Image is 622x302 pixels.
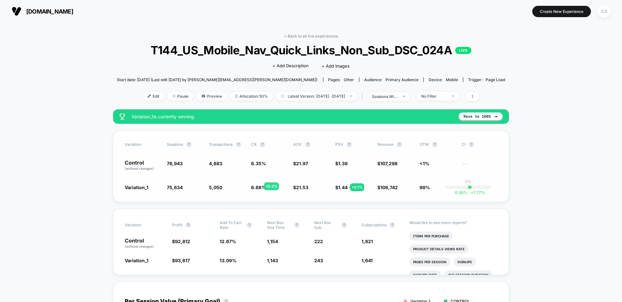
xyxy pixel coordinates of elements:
[423,77,463,82] span: Device:
[409,220,498,225] p: Would like to see more reports?
[364,77,419,82] div: Audience:
[380,185,398,190] span: 108,742
[186,222,191,228] button: ?
[276,92,357,101] span: Latest Version: [DATE] - [DATE]
[235,94,238,98] img: rebalance
[335,142,343,147] span: PSV
[322,63,350,69] span: + Add Images
[409,257,450,266] li: Pages Per Session
[486,77,505,82] span: Page Load
[596,5,612,18] button: CS
[362,222,386,227] span: Subscriptions
[136,43,486,57] span: T144_US_Mobile_Nav_Quick_Links_Non_Sub_DSC_024A
[186,142,191,147] button: ?
[293,161,308,166] span: $
[167,92,193,101] span: Pause
[397,142,402,147] button: ?
[12,6,21,16] img: Visually logo
[305,142,310,147] button: ?
[172,94,176,98] img: end
[172,222,182,227] span: Profit
[409,232,453,241] li: Items Per Purchase
[467,190,485,195] span: 7.77 %
[386,77,419,82] span: Primary Audience
[143,92,164,101] span: Edit
[281,94,284,98] img: calendar
[267,258,278,263] span: 1,143
[220,239,236,244] span: 12.67 %
[465,179,471,184] p: 0%
[172,239,190,244] span: $
[362,258,373,263] span: 1,641
[432,142,437,147] button: ?
[328,77,354,82] div: Pages:
[446,77,458,82] span: mobile
[125,167,154,170] span: (without changes)
[409,270,441,279] li: Signups Rate
[125,160,160,171] p: Control
[421,94,447,99] div: No Filter
[454,257,476,266] li: Signups
[344,77,354,82] span: other
[314,239,323,244] span: 222
[293,185,308,190] span: $
[209,185,222,190] span: 5,050
[420,185,430,190] span: 99%
[220,220,244,230] span: Add To Cart Rate
[172,258,190,263] span: $
[220,258,236,263] span: 13.09 %
[459,113,502,120] button: Move to 100%
[377,161,397,166] span: $
[272,63,309,69] span: + Add Description
[420,142,455,147] span: OTW
[251,142,257,147] span: CR
[338,185,348,190] span: 1.44
[335,185,348,190] span: $
[251,185,266,190] span: 6.68 %
[403,96,405,97] img: end
[120,113,125,120] img: success_star
[167,142,183,147] span: Sessions
[175,239,190,244] span: 92,812
[132,114,452,119] span: Variation_1 is currently winning.
[377,142,394,147] span: Revenue
[209,142,233,147] span: Transactions
[260,142,265,147] button: ?
[532,6,591,17] button: Create New Experience
[468,77,505,82] div: Trigger:
[314,220,338,230] span: Next Box Sub
[197,92,227,101] span: Preview
[148,94,151,98] img: edit
[125,238,166,249] p: Control
[452,95,454,97] img: end
[335,161,348,166] span: $
[125,258,148,263] span: Variation_1
[362,239,373,244] span: 1,821
[338,161,348,166] span: 1.39
[296,161,308,166] span: 21.97
[455,190,467,195] span: 0.50 %
[469,142,474,147] button: ?
[598,5,610,18] div: CS
[409,244,468,253] li: Product Details Views Rate
[26,8,73,15] span: [DOMAIN_NAME]
[293,142,302,147] span: AOV
[360,92,367,101] span: |
[314,258,323,263] span: 243
[377,185,398,190] span: $
[10,6,75,16] button: [DOMAIN_NAME]
[341,222,347,228] button: ?
[251,161,266,166] span: 6.35 %
[390,222,395,228] button: ?
[471,190,473,195] span: +
[284,34,338,38] a: < Back to all live experiences
[267,239,278,244] span: 1,154
[236,142,241,147] button: ?
[167,185,183,190] span: 75,634
[125,220,160,230] span: Variation
[350,183,364,191] div: + 3.1 %
[247,222,252,228] button: ?
[125,185,148,190] span: Variation_1
[167,161,183,166] span: 76,943
[350,95,352,97] img: end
